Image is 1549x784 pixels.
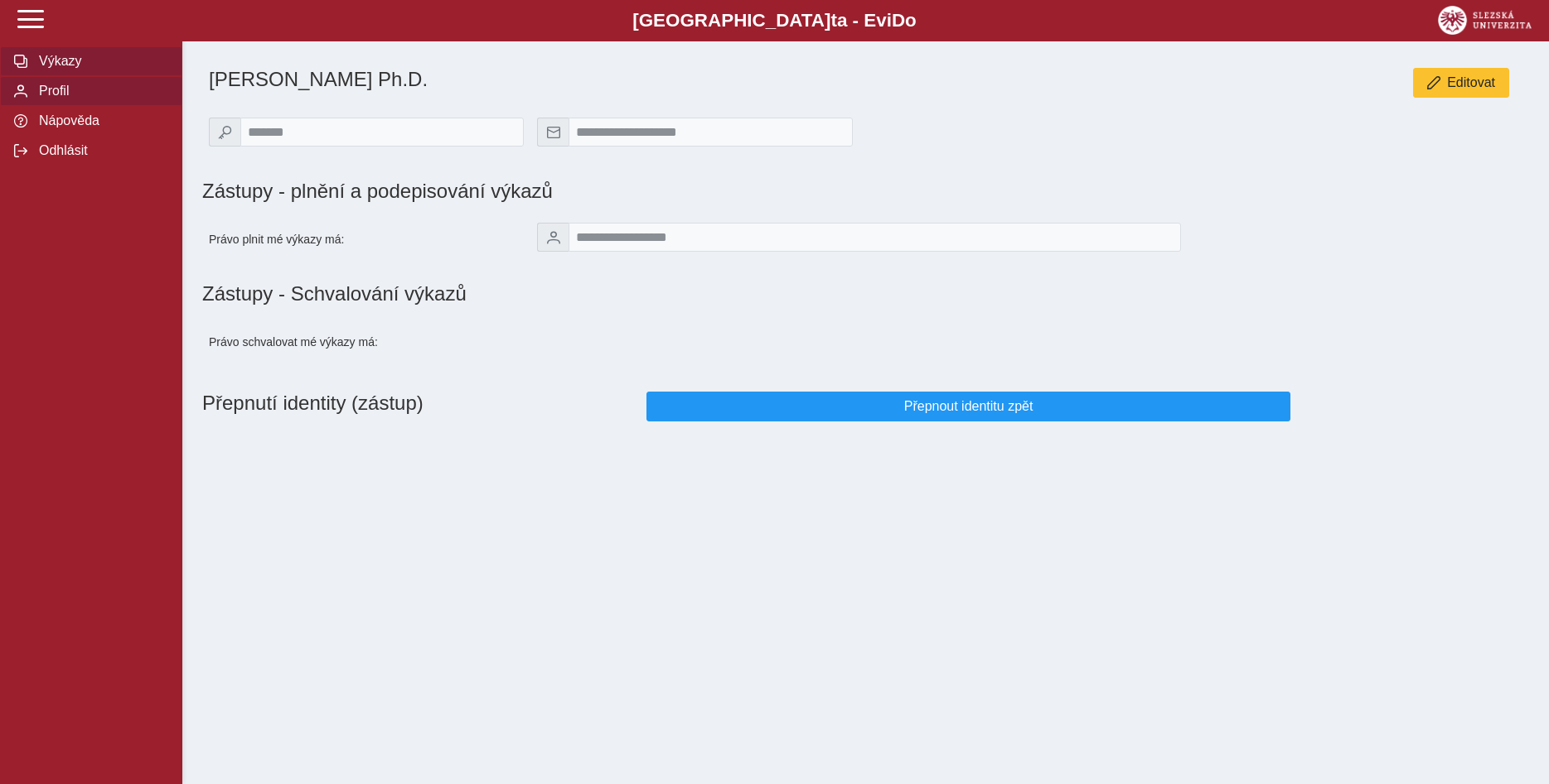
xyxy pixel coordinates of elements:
div: Právo plnit mé výkazy má: [202,216,530,262]
span: Odhlásit [34,143,168,158]
span: Nápověda [34,113,168,128]
h1: Zástupy - plnění a podepisování výkazů [202,180,1072,203]
b: [GEOGRAPHIC_DATA] a - Evi [50,10,1499,31]
h1: Zástupy - Schvalování výkazů [202,282,1529,305]
h1: Přepnutí identity (zástup) [202,385,640,428]
h1: [PERSON_NAME] Ph.D. [209,68,1072,91]
div: Právo schvalovat mé výkazy má: [202,319,530,365]
span: Výkazy [34,54,168,69]
button: Editovat [1413,68,1509,98]
span: Editovat [1447,75,1495,90]
span: o [905,10,917,31]
span: t [830,10,836,31]
img: logo_web_su.png [1438,6,1532,35]
span: Přepnout identitu zpět [661,399,1276,414]
span: D [892,10,905,31]
span: Profil [34,84,168,99]
button: Přepnout identitu zpět [646,392,1290,421]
